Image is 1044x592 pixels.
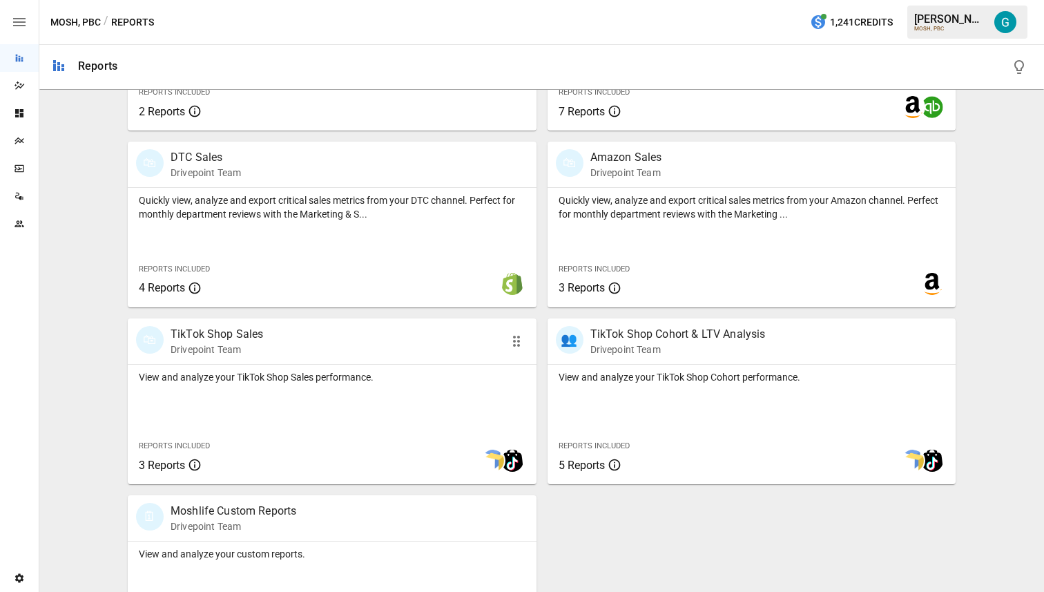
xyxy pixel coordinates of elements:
[139,370,525,384] p: View and analyze your TikTok Shop Sales performance.
[914,12,986,26] div: [PERSON_NAME]
[136,503,164,531] div: 🗓
[171,166,241,180] p: Drivepoint Team
[994,11,1016,33] img: Gavin Acres
[556,326,583,354] div: 👥
[139,105,185,118] span: 2 Reports
[78,59,117,73] div: Reports
[590,343,766,356] p: Drivepoint Team
[830,14,893,31] span: 1,241 Credits
[986,3,1025,41] button: Gavin Acres
[139,265,210,274] span: Reports Included
[921,96,943,118] img: quickbooks
[139,547,525,561] p: View and analyze your custom reports.
[136,326,164,354] div: 🛍
[559,193,945,221] p: Quickly view, analyze and export critical sales metrics from your Amazon channel. Perfect for mon...
[590,326,766,343] p: TikTok Shop Cohort & LTV Analysis
[590,149,662,166] p: Amazon Sales
[914,26,986,32] div: MOSH, PBC
[50,14,101,31] button: MOSH, PBC
[171,149,241,166] p: DTC Sales
[171,503,296,519] p: Moshlife Custom Reports
[559,265,630,274] span: Reports Included
[902,96,924,118] img: amazon
[501,450,523,472] img: tiktok
[902,450,924,472] img: smart model
[171,343,264,356] p: Drivepoint Team
[590,166,662,180] p: Drivepoint Team
[139,281,185,294] span: 4 Reports
[559,370,945,384] p: View and analyze your TikTok Shop Cohort performance.
[804,10,898,35] button: 1,241Credits
[501,273,523,295] img: shopify
[559,459,605,472] span: 5 Reports
[559,105,605,118] span: 7 Reports
[171,519,296,533] p: Drivepoint Team
[559,441,630,450] span: Reports Included
[139,193,525,221] p: Quickly view, analyze and export critical sales metrics from your DTC channel. Perfect for monthl...
[556,149,583,177] div: 🛍
[921,450,943,472] img: tiktok
[104,14,108,31] div: /
[136,149,164,177] div: 🛍
[559,88,630,97] span: Reports Included
[482,450,504,472] img: smart model
[559,281,605,294] span: 3 Reports
[921,273,943,295] img: amazon
[171,326,264,343] p: TikTok Shop Sales
[139,441,210,450] span: Reports Included
[139,88,210,97] span: Reports Included
[139,459,185,472] span: 3 Reports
